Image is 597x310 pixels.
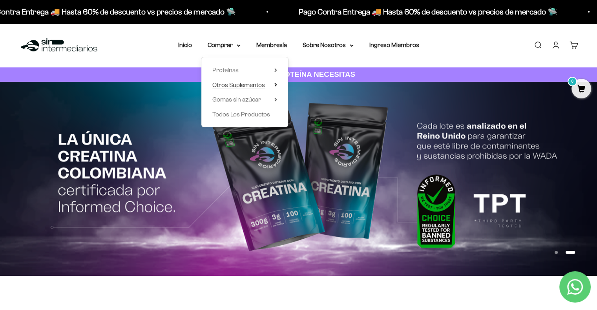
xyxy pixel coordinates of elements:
summary: Sobre Nosotros [303,40,354,50]
p: Pago Contra Entrega 🚚 Hasta 60% de descuento vs precios de mercado 🛸 [299,5,557,18]
a: Ingreso Miembros [369,42,419,48]
mark: 0 [568,77,577,86]
a: 0 [571,85,591,94]
a: Inicio [178,42,192,48]
a: Todos Los Productos [212,109,277,120]
summary: Gomas sin azúcar [212,94,277,105]
summary: Proteínas [212,65,277,75]
a: Membresía [256,42,287,48]
summary: Comprar [208,40,241,50]
span: Proteínas [212,67,239,73]
summary: Otros Suplementos [212,80,277,90]
strong: CUANTA PROTEÍNA NECESITAS [242,70,355,78]
span: Otros Suplementos [212,82,265,88]
span: Todos Los Productos [212,111,270,118]
span: Gomas sin azúcar [212,96,261,103]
